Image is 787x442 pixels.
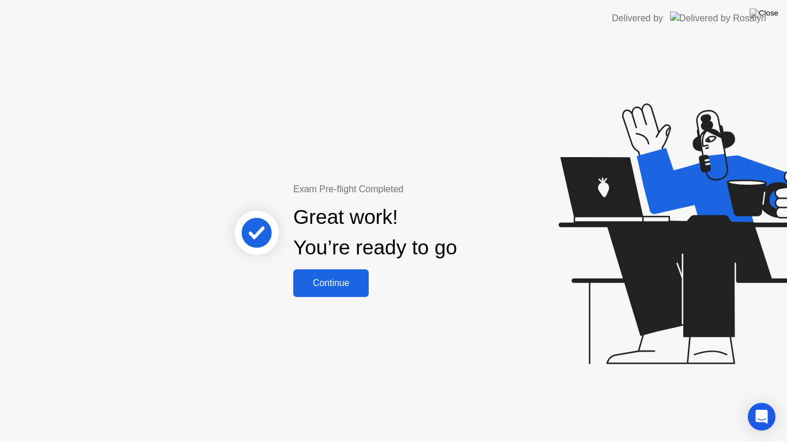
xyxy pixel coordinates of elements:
[750,9,778,18] img: Close
[293,202,457,263] div: Great work! You’re ready to go
[293,182,531,196] div: Exam Pre-flight Completed
[293,269,369,297] button: Continue
[297,278,365,288] div: Continue
[748,403,775,430] div: Open Intercom Messenger
[612,12,663,25] div: Delivered by
[670,12,766,25] img: Delivered by Rosalyn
